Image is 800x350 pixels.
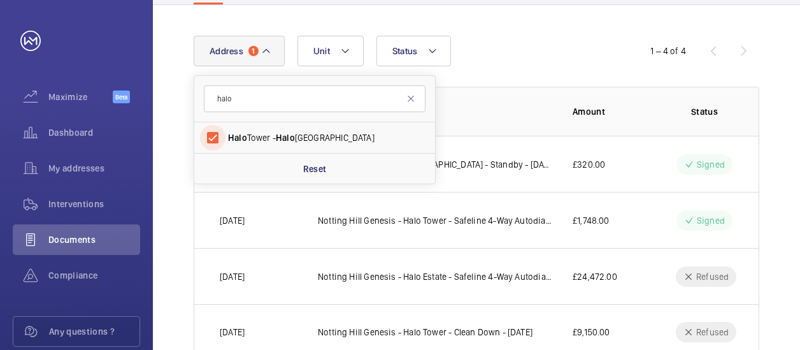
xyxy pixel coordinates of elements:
p: Reset [303,163,327,175]
p: Refused [696,270,729,283]
span: Beta [113,91,130,103]
span: Halo [276,133,295,143]
p: [DATE] [220,270,245,283]
span: Halo [228,133,247,143]
p: Refused [696,326,729,339]
p: Notting Hill Genesis - Halo Estate - Safeline 4-Way Autodialler Upgrades - [DATE] [318,270,552,283]
p: [DATE] [220,214,245,227]
span: Any questions ? [49,325,139,338]
p: £9,150.00 [573,326,610,339]
p: Notting Hill Genesis - Halo Tower - Safeline 4-Way Autodialler Upgrade - [DATE] [318,214,552,227]
p: Signed [697,158,725,171]
span: Documents [48,233,140,246]
p: £24,472.00 [573,270,617,283]
p: Signed [697,214,725,227]
p: Status [676,105,733,118]
button: Unit [297,36,364,66]
p: £320.00 [573,158,605,171]
span: Dashboard [48,126,140,139]
input: Search by address [204,85,425,112]
span: Compliance [48,269,140,282]
p: Notting Hill Genesis - Halo Tower - Clean Down - [DATE] [318,326,532,339]
span: Unit [313,46,330,56]
span: My addresses [48,162,140,175]
span: Tower - [GEOGRAPHIC_DATA] [228,131,403,144]
span: Status [392,46,418,56]
span: Address [210,46,243,56]
span: 1 [248,46,259,56]
p: £1,748.00 [573,214,610,227]
span: Interventions [48,198,140,210]
button: Status [376,36,452,66]
span: Maximize [48,91,113,103]
p: Amount [573,105,655,118]
button: Address1 [194,36,285,66]
div: 1 – 4 of 4 [650,45,686,57]
p: [DATE] [220,326,245,339]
